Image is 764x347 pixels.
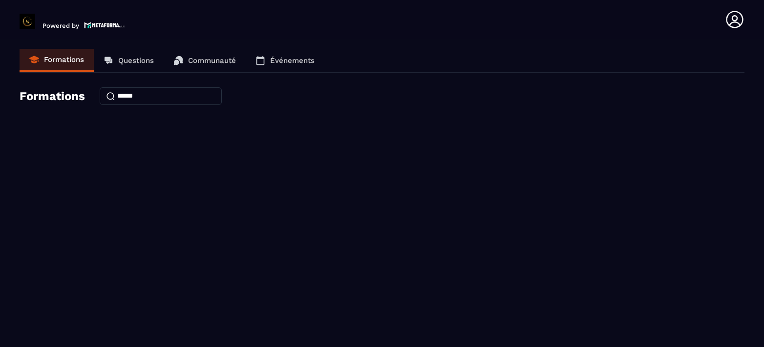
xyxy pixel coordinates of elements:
p: Communauté [188,56,236,65]
p: Formations [44,55,84,64]
h4: Formations [20,89,85,103]
a: Questions [94,49,164,72]
a: Communauté [164,49,246,72]
p: Événements [270,56,315,65]
a: Événements [246,49,324,72]
p: Powered by [42,22,79,29]
a: Formations [20,49,94,72]
img: logo [84,21,125,29]
p: Questions [118,56,154,65]
img: logo-branding [20,14,35,29]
